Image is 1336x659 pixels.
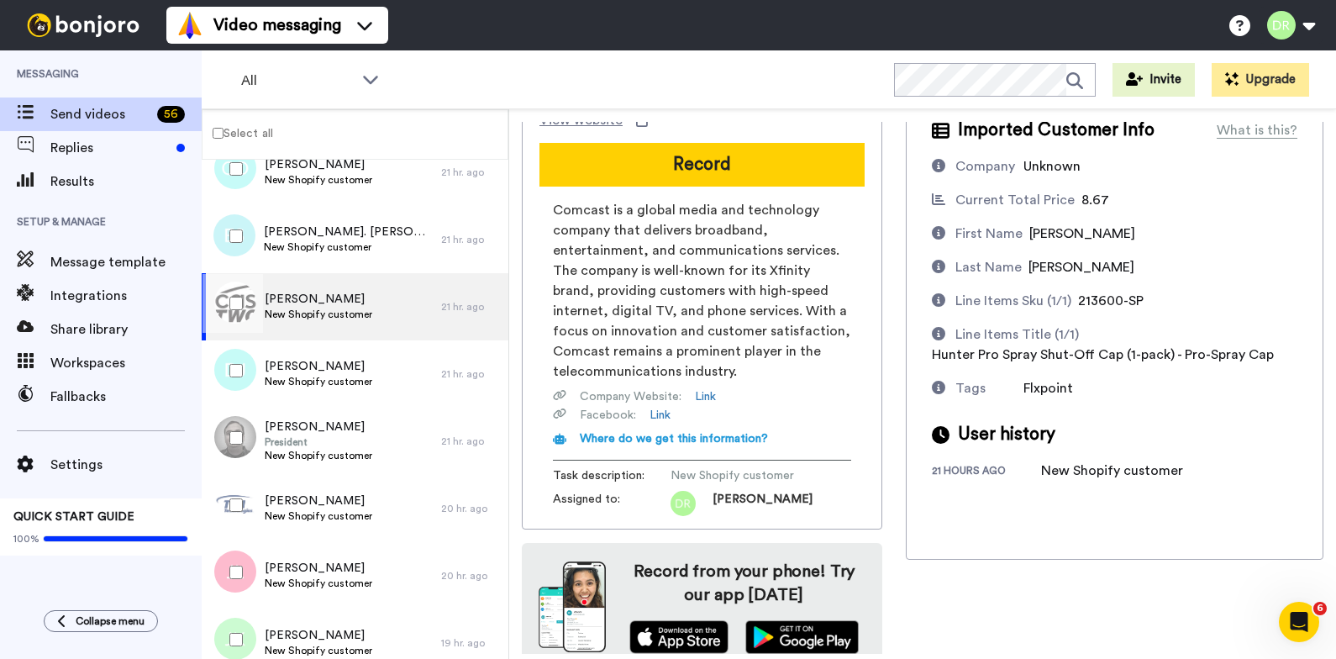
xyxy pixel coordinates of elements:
div: What is this? [1217,120,1297,140]
span: Results [50,171,202,192]
span: New Shopify customer [264,240,433,254]
span: [PERSON_NAME] [713,491,813,516]
img: dr.png [671,491,696,516]
span: [PERSON_NAME] [265,560,372,577]
div: 20 hr. ago [441,569,500,583]
label: Select all [203,123,273,143]
div: Current Total Price [955,190,1075,210]
div: Last Name [955,257,1022,277]
a: Link [695,388,716,405]
span: Video messaging [213,13,341,37]
span: President [265,435,372,449]
h4: Record from your phone! Try our app [DATE] [623,560,865,607]
img: vm-color.svg [176,12,203,39]
span: New Shopify customer [265,644,372,657]
span: Task description : [553,467,671,484]
span: 8.67 [1081,193,1109,207]
div: 21 hr. ago [441,166,500,179]
span: Imported Customer Info [958,118,1155,143]
div: 21 hr. ago [441,435,500,448]
span: Workspaces [50,353,202,373]
span: [PERSON_NAME] [265,156,372,173]
span: [PERSON_NAME] [265,291,372,308]
span: [PERSON_NAME] [1029,227,1135,240]
button: Upgrade [1212,63,1309,97]
div: 56 [157,106,185,123]
span: [PERSON_NAME] [1028,261,1134,274]
span: Flxpoint [1023,382,1073,395]
span: [PERSON_NAME] [265,627,372,644]
span: Message template [50,252,202,272]
button: Record [539,143,865,187]
div: Line Items Title (1/1) [955,324,1079,345]
img: download [539,561,606,652]
span: Hunter Pro Spray Shut-Off Cap (1-pack) - Pro-Spray Cap [932,348,1274,361]
div: First Name [955,224,1023,244]
span: [PERSON_NAME]. [PERSON_NAME] [264,224,433,240]
span: New Shopify customer [265,375,372,388]
span: [PERSON_NAME] [265,493,372,509]
img: playstore [745,620,859,654]
span: [PERSON_NAME] [265,358,372,375]
span: Fallbacks [50,387,202,407]
span: Company Website : [580,388,681,405]
span: New Shopify customer [265,308,372,321]
span: Assigned to: [553,491,671,516]
span: Replies [50,138,170,158]
div: 19 hr. ago [441,636,500,650]
span: Where do we get this information? [580,433,768,445]
span: 213600-SP [1078,294,1144,308]
span: New Shopify customer [265,173,372,187]
span: 6 [1313,602,1327,615]
span: New Shopify customer [265,449,372,462]
div: 21 hr. ago [441,367,500,381]
span: Integrations [50,286,202,306]
div: Company [955,156,1015,177]
span: QUICK START GUIDE [13,511,134,523]
span: User history [958,422,1055,447]
span: 100% [13,532,39,546]
span: Comcast is a global media and technology company that delivers broadband, entertainment, and comm... [553,200,851,382]
div: 21 hr. ago [441,300,500,314]
span: [PERSON_NAME] [265,419,372,435]
div: 21 hr. ago [441,233,500,246]
span: Share library [50,319,202,340]
span: Facebook : [580,407,636,424]
div: Tags [955,378,986,398]
div: 20 hr. ago [441,502,500,515]
span: All [241,71,354,91]
span: Settings [50,455,202,475]
span: New Shopify customer [265,577,372,590]
div: Line Items Sku (1/1) [955,291,1071,311]
a: Link [650,407,671,424]
img: bj-logo-header-white.svg [20,13,146,37]
iframe: Intercom live chat [1279,602,1319,642]
span: New Shopify customer [265,509,372,523]
span: Send videos [50,104,150,124]
input: Select all [213,128,224,139]
span: Unknown [1023,160,1081,173]
button: Invite [1112,63,1195,97]
div: New Shopify customer [1041,461,1183,481]
img: appstore [629,620,729,654]
button: Collapse menu [44,610,158,632]
div: 21 hours ago [932,464,1041,481]
span: Collapse menu [76,614,145,628]
span: New Shopify customer [671,467,830,484]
